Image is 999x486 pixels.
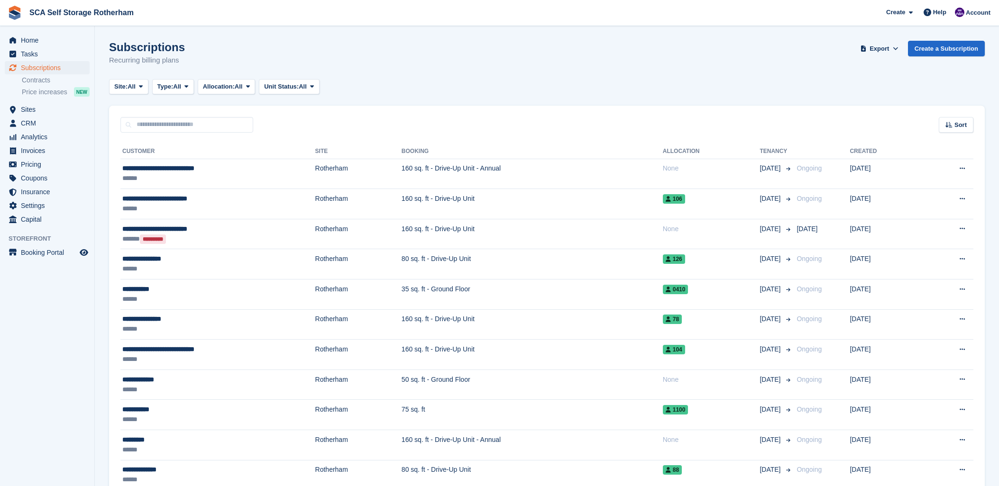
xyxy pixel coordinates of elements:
[402,309,663,340] td: 160 sq. ft - Drive-Up Unit
[21,199,78,212] span: Settings
[315,279,402,310] td: Rotherham
[5,158,90,171] a: menu
[797,466,822,473] span: Ongoing
[315,219,402,249] td: Rotherham
[5,103,90,116] a: menu
[402,369,663,400] td: 50 sq. ft - Ground Floor
[21,34,78,47] span: Home
[760,254,782,264] span: [DATE]
[663,465,682,475] span: 88
[235,82,243,91] span: All
[760,284,782,294] span: [DATE]
[663,435,760,445] div: None
[21,171,78,185] span: Coupons
[5,47,90,61] a: menu
[198,79,256,95] button: Allocation: All
[21,246,78,259] span: Booking Portal
[315,369,402,400] td: Rotherham
[9,234,94,243] span: Storefront
[797,195,822,202] span: Ongoing
[870,44,889,54] span: Export
[797,285,822,293] span: Ongoing
[859,41,900,56] button: Export
[21,144,78,157] span: Invoices
[5,117,90,130] a: menu
[120,144,315,159] th: Customer
[259,79,319,95] button: Unit Status: All
[760,163,782,173] span: [DATE]
[760,405,782,414] span: [DATE]
[78,247,90,258] a: Preview store
[315,400,402,430] td: Rotherham
[315,189,402,219] td: Rotherham
[850,249,921,279] td: [DATE]
[850,279,921,310] td: [DATE]
[128,82,136,91] span: All
[157,82,174,91] span: Type:
[402,159,663,189] td: 160 sq. ft - Drive-Up Unit - Annual
[663,163,760,173] div: None
[5,130,90,144] a: menu
[402,144,663,159] th: Booking
[5,199,90,212] a: menu
[850,369,921,400] td: [DATE]
[203,82,235,91] span: Allocation:
[760,194,782,204] span: [DATE]
[850,430,921,460] td: [DATE]
[21,158,78,171] span: Pricing
[315,249,402,279] td: Rotherham
[850,400,921,430] td: [DATE]
[109,41,185,54] h1: Subscriptions
[402,340,663,370] td: 160 sq. ft - Drive-Up Unit
[22,76,90,85] a: Contracts
[954,120,967,130] span: Sort
[5,61,90,74] a: menu
[760,224,782,234] span: [DATE]
[402,430,663,460] td: 160 sq. ft - Drive-Up Unit - Annual
[299,82,307,91] span: All
[760,144,793,159] th: Tenancy
[797,405,822,413] span: Ongoing
[663,375,760,385] div: None
[21,47,78,61] span: Tasks
[5,246,90,259] a: menu
[797,255,822,262] span: Ongoing
[152,79,194,95] button: Type: All
[315,144,402,159] th: Site
[797,164,822,172] span: Ongoing
[26,5,137,20] a: SCA Self Storage Rotherham
[663,254,685,264] span: 126
[315,430,402,460] td: Rotherham
[850,159,921,189] td: [DATE]
[797,315,822,323] span: Ongoing
[760,344,782,354] span: [DATE]
[21,130,78,144] span: Analytics
[5,213,90,226] a: menu
[21,61,78,74] span: Subscriptions
[797,345,822,353] span: Ongoing
[663,144,760,159] th: Allocation
[315,159,402,189] td: Rotherham
[109,79,148,95] button: Site: All
[850,340,921,370] td: [DATE]
[663,345,685,354] span: 104
[21,117,78,130] span: CRM
[74,87,90,97] div: NEW
[402,219,663,249] td: 160 sq. ft - Drive-Up Unit
[21,185,78,198] span: Insurance
[850,189,921,219] td: [DATE]
[966,8,990,18] span: Account
[264,82,299,91] span: Unit Status:
[402,189,663,219] td: 160 sq. ft - Drive-Up Unit
[402,249,663,279] td: 80 sq. ft - Drive-Up Unit
[21,103,78,116] span: Sites
[663,315,682,324] span: 78
[797,225,817,233] span: [DATE]
[5,144,90,157] a: menu
[760,375,782,385] span: [DATE]
[797,376,822,383] span: Ongoing
[760,314,782,324] span: [DATE]
[663,285,688,294] span: 0410
[5,34,90,47] a: menu
[109,55,185,66] p: Recurring billing plans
